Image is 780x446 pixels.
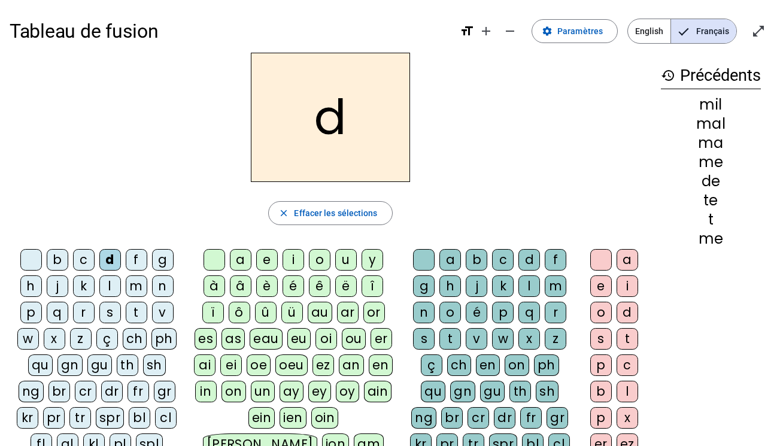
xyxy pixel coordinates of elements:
div: z [70,328,92,350]
div: ch [123,328,147,350]
mat-icon: history [661,68,675,83]
h1: Tableau de fusion [10,12,450,50]
div: é [466,302,487,323]
div: th [509,381,531,402]
div: qu [28,354,53,376]
div: a [439,249,461,271]
h2: d [251,53,410,182]
div: ai [194,354,216,376]
div: ç [96,328,118,350]
button: Augmenter la taille de la police [474,19,498,43]
div: eu [287,328,311,350]
div: t [126,302,147,323]
div: i [617,275,638,297]
mat-icon: close [278,208,289,219]
div: â [230,275,251,297]
mat-button-toggle-group: Language selection [627,19,737,44]
div: ph [534,354,559,376]
div: n [152,275,174,297]
div: l [99,275,121,297]
div: sh [143,354,166,376]
div: en [476,354,500,376]
h3: Précédents [661,62,761,89]
div: h [439,275,461,297]
div: ü [281,302,303,323]
div: l [617,381,638,402]
div: à [204,275,225,297]
div: c [492,249,514,271]
div: ou [342,328,366,350]
div: gn [57,354,83,376]
div: v [152,302,174,323]
div: e [256,249,278,271]
button: Paramètres [532,19,618,43]
div: en [369,354,393,376]
div: ng [411,407,436,429]
div: as [221,328,245,350]
div: m [126,275,147,297]
div: oin [311,407,339,429]
div: û [255,302,277,323]
div: e [590,275,612,297]
div: q [518,302,540,323]
div: gu [87,354,112,376]
div: oeu [275,354,308,376]
div: cr [75,381,96,402]
div: b [47,249,68,271]
mat-icon: format_size [460,24,474,38]
div: ç [421,354,442,376]
button: Entrer en plein écran [746,19,770,43]
div: q [47,302,68,323]
div: a [617,249,638,271]
button: Effacer les sélections [268,201,392,225]
div: v [466,328,487,350]
div: o [439,302,461,323]
div: sh [536,381,559,402]
div: un [251,381,275,402]
div: k [492,275,514,297]
div: r [73,302,95,323]
div: mil [661,98,761,112]
div: kr [17,407,38,429]
div: é [283,275,304,297]
div: au [308,302,332,323]
span: Paramètres [557,24,603,38]
div: y [362,249,383,271]
div: p [20,302,42,323]
div: er [371,328,392,350]
div: spr [96,407,125,429]
div: cl [155,407,177,429]
div: ein [248,407,275,429]
div: bl [129,407,150,429]
span: Français [671,19,736,43]
div: ô [229,302,250,323]
div: d [518,249,540,271]
div: x [617,407,638,429]
div: ien [280,407,306,429]
mat-icon: remove [503,24,517,38]
div: l [518,275,540,297]
div: dr [494,407,515,429]
div: p [590,354,612,376]
div: ph [151,328,177,350]
div: p [590,407,612,429]
div: ay [280,381,303,402]
div: t [661,213,761,227]
div: c [617,354,638,376]
div: x [44,328,65,350]
div: ar [337,302,359,323]
div: ë [335,275,357,297]
span: English [628,19,670,43]
div: m [545,275,566,297]
div: ey [308,381,331,402]
div: r [545,302,566,323]
div: f [545,249,566,271]
div: on [505,354,529,376]
div: j [47,275,68,297]
div: b [590,381,612,402]
div: cr [468,407,489,429]
div: s [413,328,435,350]
div: w [17,328,39,350]
div: me [661,155,761,169]
div: j [466,275,487,297]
